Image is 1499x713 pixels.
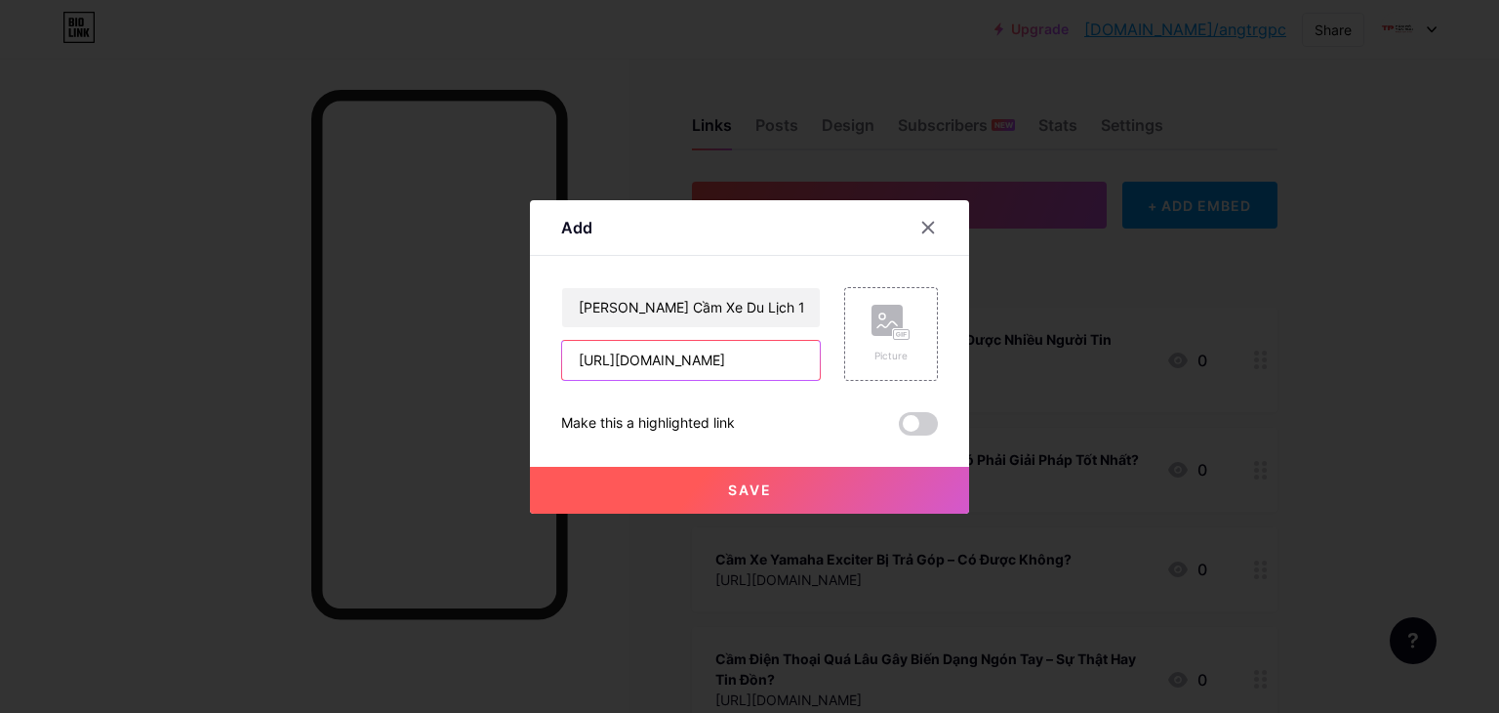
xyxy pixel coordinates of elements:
[871,349,911,363] div: Picture
[728,482,772,498] span: Save
[562,341,820,380] input: URL
[561,216,592,239] div: Add
[562,288,820,327] input: Title
[530,467,969,514] button: Save
[561,412,735,436] div: Make this a highlighted link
